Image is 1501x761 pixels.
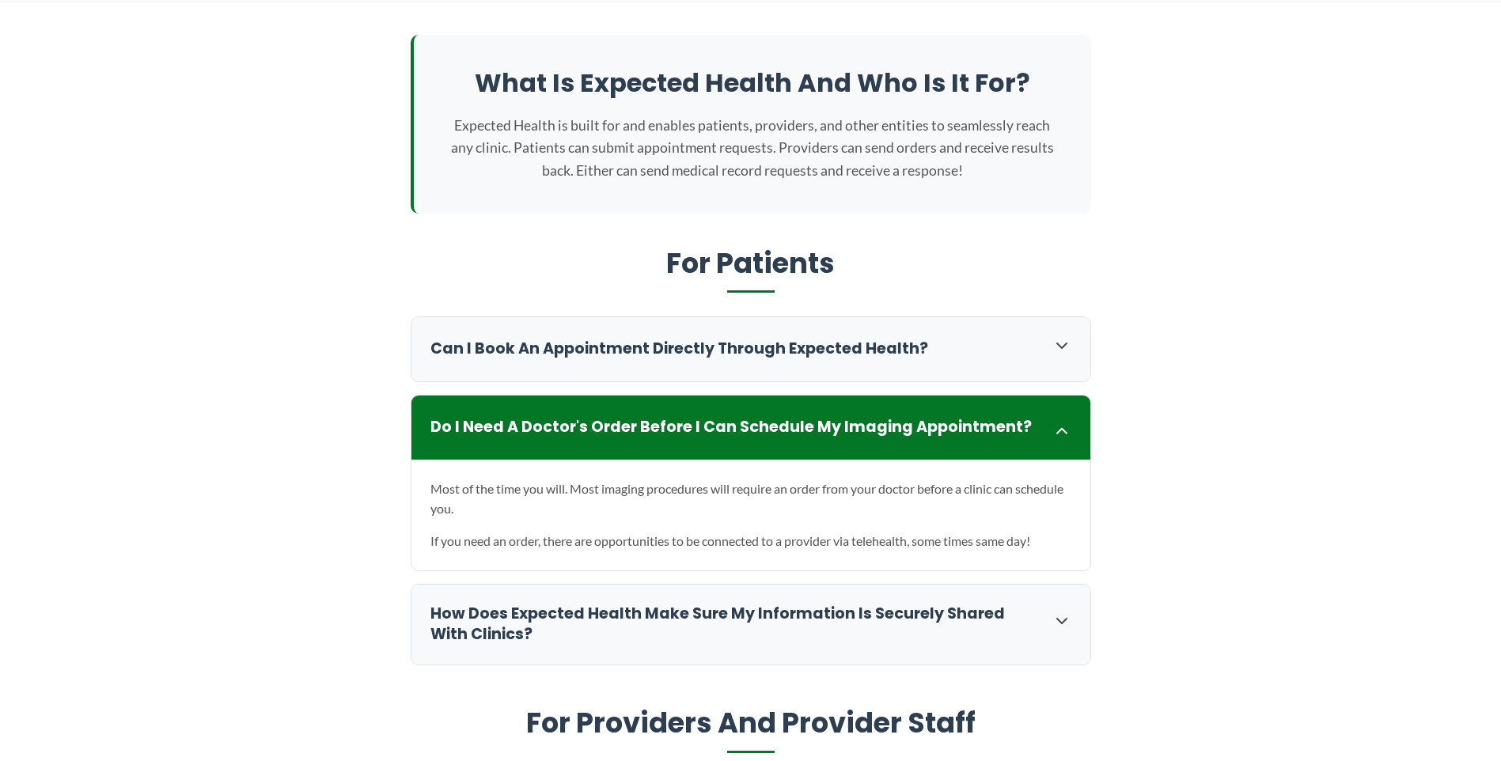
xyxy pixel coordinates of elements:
div: Can I book an appointment directly through Expected Health? [411,317,1090,381]
p: If you need an order, there are opportunities to be connected to a provider via telehealth, some ... [430,531,1071,551]
h3: Do I need a doctor's order before I can schedule my imaging appointment? [430,417,1037,438]
p: Expected Health is built for and enables patients, providers, and other entities to seamlessly re... [445,115,1059,181]
h3: Can I book an appointment directly through Expected Health? [430,339,1037,360]
div: How does Expected Health make sure my information is securely shared with clinics? [411,585,1090,665]
h2: What is Expected Health and who is it for? [445,66,1059,100]
h2: For Providers And Provider Staff [411,705,1091,753]
div: Do I need a doctor's order before I can schedule my imaging appointment? [411,396,1090,460]
p: Most of the time you will. Most imaging procedures will require an order from your doctor before ... [430,479,1071,519]
h2: For Patients [411,245,1091,293]
h3: How does Expected Health make sure my information is securely shared with clinics? [430,604,1037,646]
